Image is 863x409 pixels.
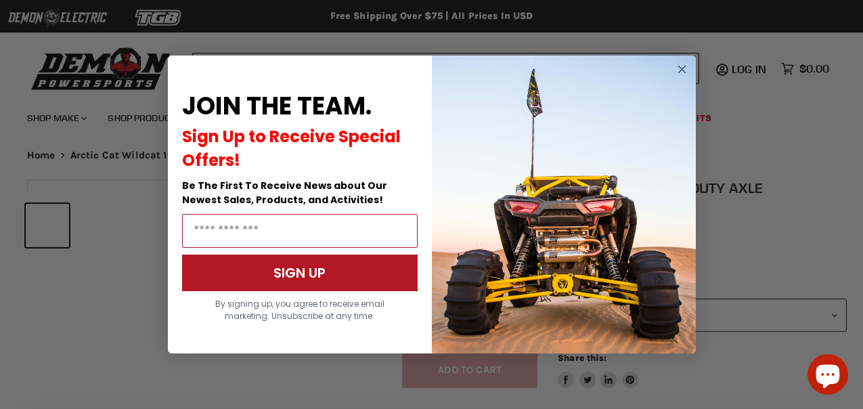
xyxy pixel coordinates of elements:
[673,61,690,78] button: Close dialog
[182,89,372,123] span: JOIN THE TEAM.
[182,179,387,207] span: Be The First To Receive News about Our Newest Sales, Products, and Activities!
[182,214,418,248] input: Email Address
[182,125,401,171] span: Sign Up to Receive Special Offers!
[215,298,384,322] span: By signing up, you agree to receive email marketing. Unsubscribe at any time.
[432,56,696,353] img: a9095488-b6e7-41ba-879d-588abfab540b.jpeg
[803,354,852,398] inbox-online-store-chat: Shopify online store chat
[182,255,418,291] button: SIGN UP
